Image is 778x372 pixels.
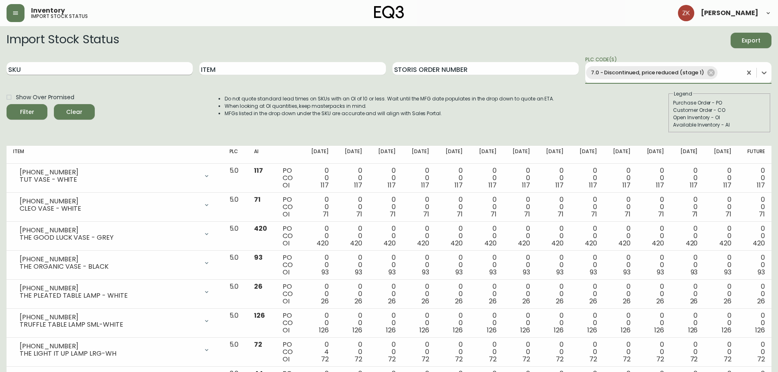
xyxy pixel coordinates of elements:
div: Purchase Order - PO [673,99,766,107]
div: [PHONE_NUMBER] [20,198,198,205]
th: [DATE] [436,146,469,164]
span: 72 [623,354,631,364]
span: 420 [585,238,597,248]
div: 0 0 [476,167,496,189]
div: [PHONE_NUMBER]THE PLEATED TABLE LAMP - WHITE [13,283,216,301]
div: 0 0 [442,312,463,334]
div: 0 0 [644,196,664,218]
span: 126 [254,311,265,320]
span: 420 [753,238,765,248]
td: 5.0 [223,309,247,338]
span: 72 [421,354,429,364]
span: 26 [589,296,597,306]
div: 0 0 [342,312,362,334]
div: 0 0 [543,167,564,189]
span: 117 [589,180,597,190]
span: 93 [758,267,765,277]
div: 7.0 - Discontinued, price reduced (stage 1) [586,66,718,79]
span: 93 [556,267,564,277]
th: AI [247,146,276,164]
span: 72 [757,354,765,364]
div: 0 0 [409,312,429,334]
span: 420 [518,238,530,248]
span: 26 [455,296,463,306]
div: 0 0 [476,196,496,218]
div: 0 0 [577,283,597,305]
div: 0 0 [711,254,731,276]
div: 0 0 [308,225,329,247]
div: 0 0 [375,254,396,276]
div: 0 0 [442,254,463,276]
div: 0 0 [711,312,731,334]
span: 420 [383,238,396,248]
div: 0 0 [409,283,429,305]
span: OI [283,267,290,277]
span: 126 [654,325,664,335]
div: [PHONE_NUMBER]TRUFFLE TABLE LAMP SML-WHITE [13,312,216,330]
div: 0 0 [677,283,698,305]
span: Export [737,36,765,46]
div: 0 0 [677,312,698,334]
td: 5.0 [223,164,247,193]
button: Clear [54,104,95,120]
div: 0 0 [677,225,698,247]
th: [DATE] [671,146,704,164]
span: 26 [421,296,429,306]
li: When looking at OI quantities, keep masterpacks in mind. [225,102,555,110]
span: 117 [723,180,731,190]
span: 26 [623,296,631,306]
div: 0 0 [543,254,564,276]
span: 126 [587,325,597,335]
div: THE PLEATED TABLE LAMP - WHITE [20,292,198,299]
div: [PHONE_NUMBER] [20,256,198,263]
div: Open Inventory - OI [673,114,766,121]
div: 0 0 [610,283,631,305]
span: OI [283,354,290,364]
span: 71 [490,209,497,219]
span: 26 [690,296,698,306]
span: 71 [457,209,463,219]
div: 0 0 [711,341,731,363]
div: PO CO [283,225,295,247]
th: [DATE] [335,146,369,164]
span: 93 [724,267,731,277]
div: 0 0 [409,341,429,363]
span: 72 [589,354,597,364]
div: 0 0 [677,196,698,218]
legend: Legend [673,90,693,98]
th: [DATE] [503,146,537,164]
span: 126 [319,325,329,335]
span: 71 [692,209,698,219]
h2: Import Stock Status [7,33,119,48]
div: 0 0 [577,254,597,276]
div: 0 0 [577,312,597,334]
div: 0 0 [476,312,496,334]
span: 93 [388,267,396,277]
td: 5.0 [223,280,247,309]
span: Inventory [31,7,65,14]
div: 0 0 [745,341,765,363]
span: 117 [388,180,396,190]
span: 26 [354,296,362,306]
div: 0 0 [342,283,362,305]
span: 420 [450,238,463,248]
div: 0 0 [375,225,396,247]
div: 0 0 [745,283,765,305]
span: 420 [652,238,664,248]
span: 117 [656,180,664,190]
h5: import stock status [31,14,88,19]
div: 0 0 [677,341,698,363]
span: 72 [656,354,664,364]
span: 117 [555,180,564,190]
div: [PHONE_NUMBER]CLEO VASE - WHITE [13,196,216,214]
span: 126 [386,325,396,335]
div: PO CO [283,196,295,218]
div: 0 0 [308,283,329,305]
span: 93 [691,267,698,277]
th: [DATE] [302,146,335,164]
div: [PHONE_NUMBER]TUT VASE - WHITE [13,167,216,185]
div: 0 0 [442,225,463,247]
span: 26 [489,296,497,306]
div: 0 0 [308,196,329,218]
div: 0 0 [610,196,631,218]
